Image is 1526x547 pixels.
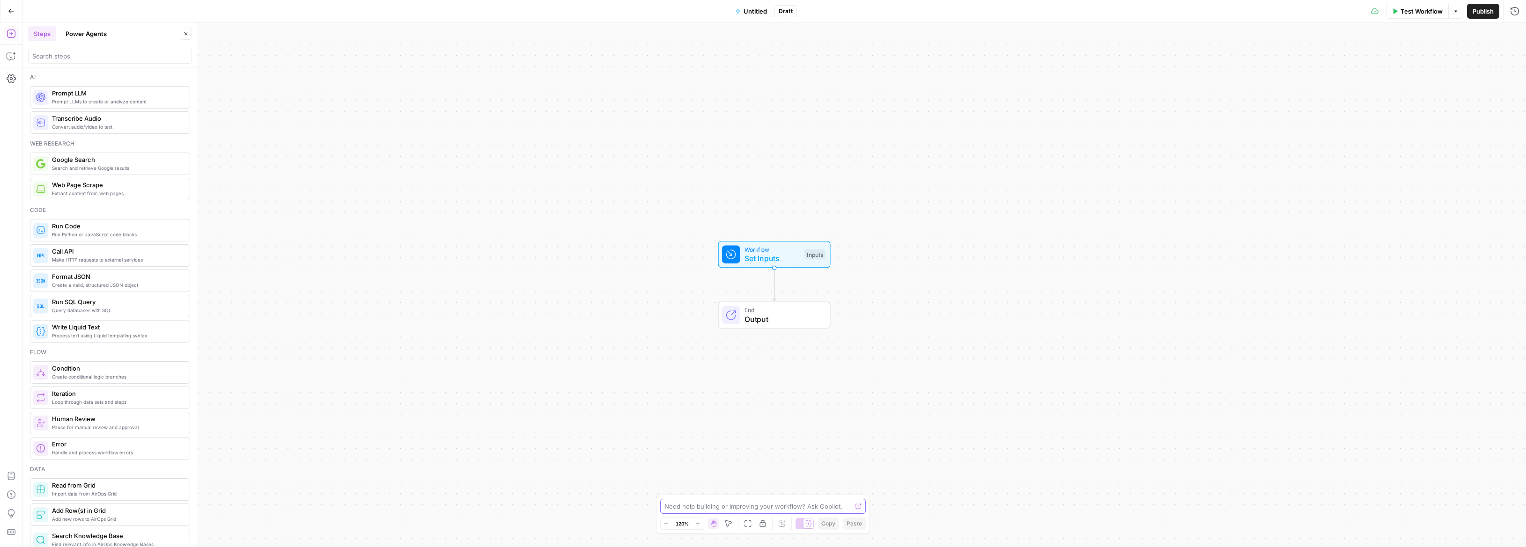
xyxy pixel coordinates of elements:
[730,4,773,19] button: Untitled
[52,164,182,172] span: Search and retrieve Google results
[52,221,182,231] span: Run Code
[52,389,182,398] span: Iteration
[52,373,182,380] span: Create conditional logic branches
[52,231,182,238] span: Run Python or JavaScript code blocks
[30,348,190,357] div: Flow
[52,364,182,373] span: Condition
[52,272,182,281] span: Format JSON
[52,155,182,164] span: Google Search
[52,506,182,515] span: Add Row(s) in Grid
[843,518,866,530] button: Paste
[821,519,835,528] span: Copy
[1467,4,1499,19] button: Publish
[1401,7,1443,16] span: Test Workflow
[52,398,182,406] span: Loop through data sets and steps
[745,314,821,325] span: Output
[52,481,182,490] span: Read from Grid
[52,322,182,332] span: Write Liquid Text
[676,520,689,527] span: 120%
[847,519,862,528] span: Paste
[804,249,825,260] div: Inputs
[52,256,182,263] span: Make HTTP requests to external services
[818,518,839,530] button: Copy
[1386,4,1448,19] button: Test Workflow
[60,26,112,41] button: Power Agents
[52,297,182,306] span: Run SQL Query
[52,439,182,449] span: Error
[52,449,182,456] span: Handle and process workflow errors
[687,302,862,329] div: EndOutput
[52,190,182,197] span: Extract content from web pages
[52,180,182,190] span: Web Page Scrape
[32,51,188,61] input: Search steps
[745,253,800,264] span: Set Inputs
[28,26,56,41] button: Steps
[52,88,182,98] span: Prompt LLM
[52,531,182,540] span: Search Knowledge Base
[52,281,182,289] span: Create a valid, structured JSON object
[779,7,793,15] span: Draft
[52,98,182,105] span: Prompt LLMs to create or analyze content
[30,139,190,148] div: Web research
[52,123,182,131] span: Convert audio/video to text
[52,423,182,431] span: Pause for manual review and approval
[30,465,190,474] div: Data
[52,332,182,339] span: Process text using Liquid templating syntax
[30,73,190,81] div: Ai
[687,241,862,268] div: WorkflowSet InputsInputs
[52,515,182,523] span: Add new rows to AirOps Grid
[1473,7,1494,16] span: Publish
[52,414,182,423] span: Human Review
[745,306,821,314] span: End
[745,245,800,254] span: Workflow
[52,306,182,314] span: Query databases with SQL
[773,268,776,301] g: Edge from start to end
[52,490,182,497] span: Import data from AirOps Grid
[52,247,182,256] span: Call API
[744,7,767,16] span: Untitled
[30,206,190,214] div: Code
[52,114,182,123] span: Transcribe Audio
